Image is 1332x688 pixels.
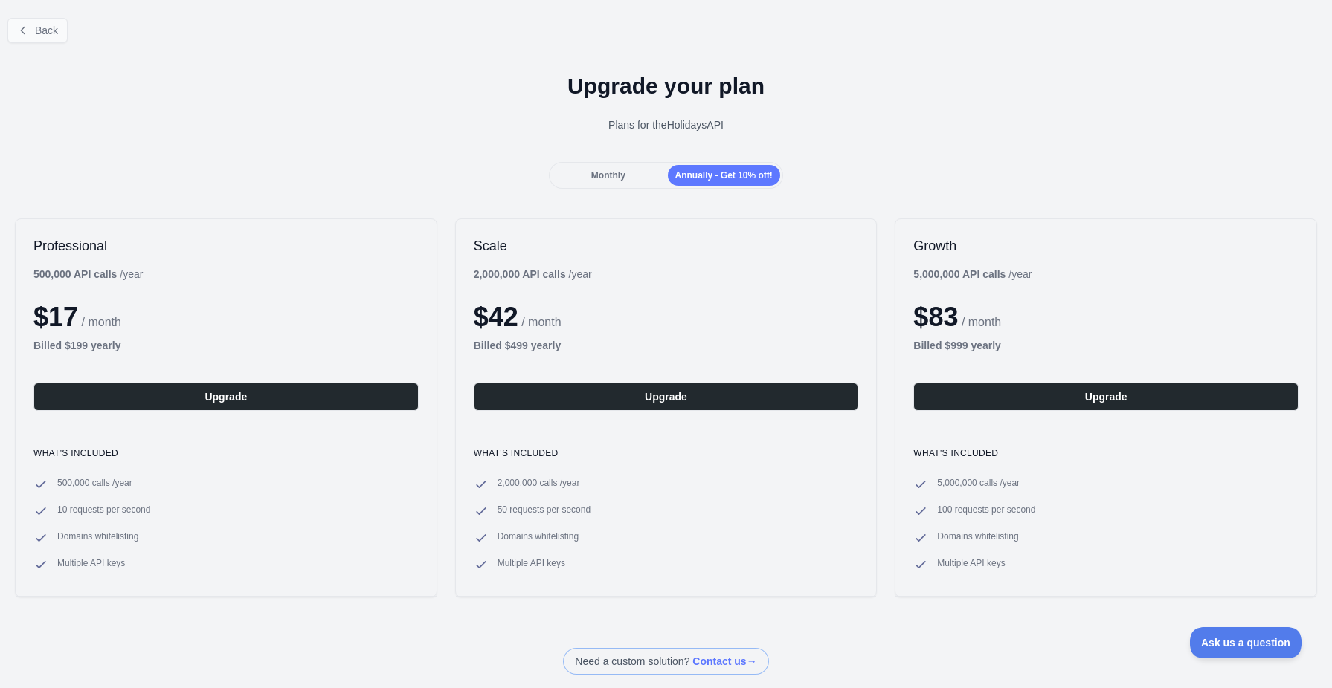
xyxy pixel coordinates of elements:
[1190,627,1302,658] iframe: Toggle Customer Support
[474,268,566,280] b: 2,000,000 API calls
[913,268,1006,280] b: 5,000,000 API calls
[474,302,518,332] span: $ 42
[913,237,1299,255] h2: Growth
[474,237,859,255] h2: Scale
[913,302,958,332] span: $ 83
[474,267,592,282] div: / year
[913,267,1032,282] div: / year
